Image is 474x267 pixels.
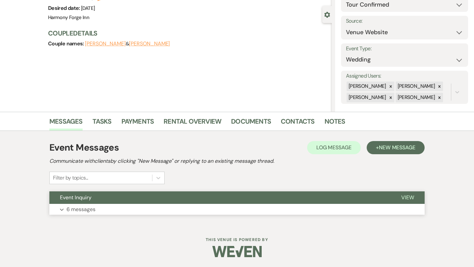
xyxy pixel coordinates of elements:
[281,116,315,131] a: Contacts
[324,11,330,17] button: Close lead details
[48,29,325,38] h3: Couple Details
[121,116,154,131] a: Payments
[49,191,391,204] button: Event Inquiry
[164,116,221,131] a: Rental Overview
[85,41,126,46] button: [PERSON_NAME]
[401,194,414,201] span: View
[49,116,83,131] a: Messages
[48,14,89,21] span: Harmony Forge Inn
[49,141,119,155] h1: Event Messages
[396,93,436,102] div: [PERSON_NAME]
[347,93,387,102] div: [PERSON_NAME]
[129,41,170,46] button: [PERSON_NAME]
[231,116,271,131] a: Documents
[49,157,425,165] h2: Communicate with clients by clicking "New Message" or replying to an existing message thread.
[66,205,95,214] p: 6 messages
[346,16,463,26] label: Source:
[396,82,436,91] div: [PERSON_NAME]
[347,82,387,91] div: [PERSON_NAME]
[81,5,95,12] span: [DATE]
[367,141,425,154] button: +New Message
[346,71,463,81] label: Assigned Users:
[212,240,262,263] img: Weven Logo
[379,144,415,151] span: New Message
[391,191,425,204] button: View
[48,40,85,47] span: Couple names:
[346,44,463,54] label: Event Type:
[316,144,352,151] span: Log Message
[53,174,88,182] div: Filter by topics...
[325,116,345,131] a: Notes
[307,141,361,154] button: Log Message
[92,116,112,131] a: Tasks
[85,40,170,47] span: &
[48,5,81,12] span: Desired date:
[60,194,92,201] span: Event Inquiry
[49,204,425,215] button: 6 messages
